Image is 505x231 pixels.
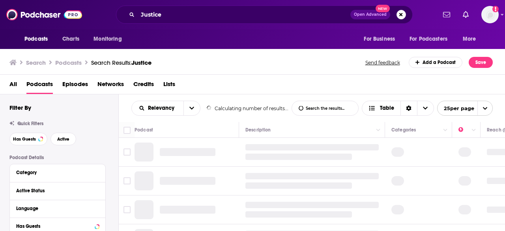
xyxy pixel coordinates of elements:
[440,8,453,21] a: Show notifications dropdown
[206,105,289,111] div: Calculating number of results...
[404,32,459,47] button: open menu
[364,34,395,45] span: For Business
[374,126,383,135] button: Column Actions
[457,32,486,47] button: open menu
[116,6,413,24] div: Search podcasts, credits, & more...
[132,105,183,111] button: open menu
[376,5,390,12] span: New
[481,6,499,23] img: User Profile
[437,101,493,116] button: open menu
[16,170,94,175] div: Category
[26,78,53,94] a: Podcasts
[57,137,69,141] span: Active
[163,78,175,94] a: Lists
[131,59,151,66] span: Justice
[133,78,154,94] a: Credits
[57,32,84,47] a: Charts
[409,57,463,68] a: Add a Podcast
[19,32,58,47] button: open menu
[16,186,99,195] button: Active Status
[91,59,151,66] a: Search Results:Justice
[16,203,99,213] button: Language
[131,101,200,116] h2: Choose List sort
[16,167,99,177] button: Category
[9,133,47,145] button: Has Guests
[441,126,450,135] button: Column Actions
[50,133,76,145] button: Active
[460,8,472,21] a: Show notifications dropdown
[62,78,88,94] a: Episodes
[458,125,469,135] div: Power Score
[55,59,82,66] h3: Podcasts
[481,6,499,23] button: Show profile menu
[148,105,177,111] span: Relevancy
[138,8,350,21] input: Search podcasts, credits, & more...
[492,6,499,12] svg: Add a profile image
[123,177,131,184] span: Toggle select row
[463,34,476,45] span: More
[9,104,31,111] h2: Filter By
[16,206,94,211] div: Language
[380,105,394,111] span: Table
[9,155,106,160] p: Podcast Details
[91,59,151,66] div: Search Results:
[13,137,36,141] span: Has Guests
[16,223,92,229] div: Has Guests
[16,188,94,193] div: Active Status
[123,206,131,213] span: Toggle select row
[135,125,153,135] div: Podcast
[391,125,416,135] div: Categories
[97,78,124,94] a: Networks
[245,125,271,135] div: Description
[358,32,405,47] button: open menu
[363,59,402,66] button: Send feedback
[17,121,43,126] span: Quick Filters
[481,6,499,23] span: Logged in as joey.bonafede
[6,7,82,22] img: Podchaser - Follow, Share and Rate Podcasts
[354,13,387,17] span: Open Advanced
[16,221,99,231] button: Has Guests
[410,34,447,45] span: For Podcasters
[123,148,131,156] span: Toggle select row
[62,34,79,45] span: Charts
[26,59,46,66] h3: Search
[9,78,17,94] a: All
[469,57,493,68] button: Save
[362,101,434,116] button: Choose View
[469,126,479,135] button: Column Actions
[438,102,474,115] span: 25 per page
[400,101,417,115] div: Sort Direction
[94,34,122,45] span: Monitoring
[183,101,200,115] button: open menu
[24,34,48,45] span: Podcasts
[350,10,390,19] button: Open AdvancedNew
[88,32,132,47] button: open menu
